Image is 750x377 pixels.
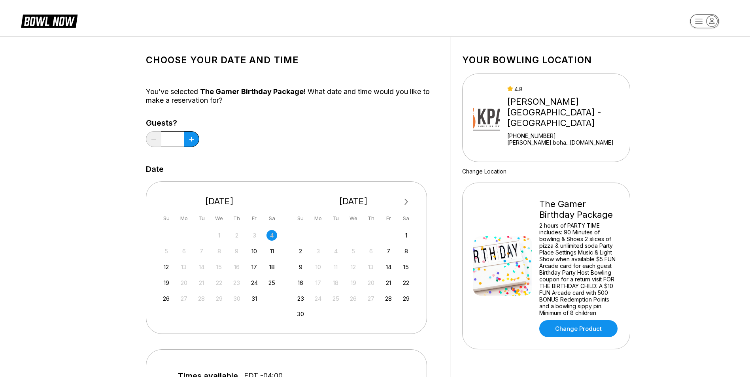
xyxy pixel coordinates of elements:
div: Not available Wednesday, October 29th, 2025 [214,293,225,304]
div: Not available Monday, October 20th, 2025 [179,277,189,288]
div: Choose Sunday, October 12th, 2025 [161,262,172,272]
div: Choose Friday, October 17th, 2025 [249,262,260,272]
div: 2 hours of PARTY TIME includes: 90 Minutes of bowling & Shoes 2 slices of pizza & unlimited soda ... [539,222,620,316]
div: Choose Saturday, November 22nd, 2025 [401,277,412,288]
div: Choose Saturday, October 25th, 2025 [266,277,277,288]
div: Choose Sunday, October 26th, 2025 [161,293,172,304]
div: Choose Sunday, November 30th, 2025 [295,309,306,319]
img: The Gamer Birthday Package [473,236,532,296]
div: Choose Friday, November 28th, 2025 [383,293,394,304]
div: Not available Wednesday, October 8th, 2025 [214,246,225,256]
div: Not available Tuesday, November 4th, 2025 [331,246,341,256]
div: Not available Tuesday, October 14th, 2025 [196,262,207,272]
div: Choose Sunday, October 19th, 2025 [161,277,172,288]
div: Not available Monday, October 13th, 2025 [179,262,189,272]
div: Not available Friday, October 3rd, 2025 [249,230,260,241]
div: Not available Tuesday, October 7th, 2025 [196,246,207,256]
div: Not available Monday, October 6th, 2025 [179,246,189,256]
div: Not available Wednesday, November 26th, 2025 [348,293,359,304]
div: Not available Wednesday, November 19th, 2025 [348,277,359,288]
div: Not available Thursday, October 30th, 2025 [231,293,242,304]
div: Not available Wednesday, October 15th, 2025 [214,262,225,272]
div: Su [161,213,172,224]
div: Choose Sunday, November 23rd, 2025 [295,293,306,304]
div: Not available Thursday, November 27th, 2025 [366,293,376,304]
div: We [348,213,359,224]
div: Choose Friday, October 31st, 2025 [249,293,260,304]
div: [PHONE_NUMBER] [507,132,626,139]
button: Next Month [400,196,413,208]
div: Choose Saturday, November 1st, 2025 [401,230,412,241]
div: Choose Saturday, November 8th, 2025 [401,246,412,256]
div: 4.8 [507,86,626,92]
div: Mo [313,213,323,224]
div: Choose Sunday, November 16th, 2025 [295,277,306,288]
div: The Gamer Birthday Package [539,199,620,220]
div: Choose Saturday, October 18th, 2025 [266,262,277,272]
h1: Choose your Date and time [146,55,438,66]
span: The Gamer Birthday Package [200,87,304,96]
div: Choose Friday, November 21st, 2025 [383,277,394,288]
div: Fr [249,213,260,224]
div: Fr [383,213,394,224]
div: Not available Monday, November 3rd, 2025 [313,246,323,256]
h1: Your bowling location [462,55,630,66]
div: Not available Thursday, November 13th, 2025 [366,262,376,272]
div: Not available Monday, November 10th, 2025 [313,262,323,272]
div: Tu [331,213,341,224]
label: Guests? [146,119,199,127]
div: Not available Wednesday, November 12th, 2025 [348,262,359,272]
div: Choose Saturday, November 15th, 2025 [401,262,412,272]
div: Not available Thursday, October 2nd, 2025 [231,230,242,241]
div: Choose Friday, October 10th, 2025 [249,246,260,256]
div: Choose Friday, November 7th, 2025 [383,246,394,256]
div: Not available Thursday, November 6th, 2025 [366,246,376,256]
div: month 2025-11 [294,229,413,320]
div: [PERSON_NAME][GEOGRAPHIC_DATA] - [GEOGRAPHIC_DATA] [507,96,626,128]
div: Not available Thursday, October 16th, 2025 [231,262,242,272]
div: [DATE] [292,196,415,207]
div: Not available Monday, October 27th, 2025 [179,293,189,304]
div: Not available Tuesday, November 25th, 2025 [331,293,341,304]
div: Not available Monday, November 17th, 2025 [313,277,323,288]
a: Change Product [539,320,618,337]
div: month 2025-10 [160,229,279,304]
label: Date [146,165,164,173]
div: [DATE] [158,196,281,207]
div: Sa [266,213,277,224]
div: Not available Tuesday, October 21st, 2025 [196,277,207,288]
div: Su [295,213,306,224]
div: Not available Tuesday, October 28th, 2025 [196,293,207,304]
div: Not available Wednesday, October 1st, 2025 [214,230,225,241]
div: Choose Sunday, November 9th, 2025 [295,262,306,272]
div: Tu [196,213,207,224]
div: Choose Friday, October 24th, 2025 [249,277,260,288]
a: [PERSON_NAME].boha...[DOMAIN_NAME] [507,139,626,146]
a: Change Location [462,168,506,175]
div: Not available Tuesday, November 11th, 2025 [331,262,341,272]
div: Not available Sunday, October 5th, 2025 [161,246,172,256]
div: Mo [179,213,189,224]
div: Not available Thursday, October 23rd, 2025 [231,277,242,288]
div: Not available Monday, November 24th, 2025 [313,293,323,304]
div: Not available Thursday, November 20th, 2025 [366,277,376,288]
div: Th [366,213,376,224]
div: Choose Saturday, October 11th, 2025 [266,246,277,256]
div: Th [231,213,242,224]
div: Choose Sunday, November 2nd, 2025 [295,246,306,256]
div: Choose Friday, November 14th, 2025 [383,262,394,272]
div: Not available Saturday, October 4th, 2025 [266,230,277,241]
div: Sa [401,213,412,224]
img: Kingpin's Alley - South Glens Falls [473,88,501,147]
div: Not available Thursday, October 9th, 2025 [231,246,242,256]
div: Not available Tuesday, November 18th, 2025 [331,277,341,288]
div: Choose Saturday, November 29th, 2025 [401,293,412,304]
div: Not available Wednesday, October 22nd, 2025 [214,277,225,288]
div: We [214,213,225,224]
div: You’ve selected ! What date and time would you like to make a reservation for? [146,87,438,105]
div: Not available Wednesday, November 5th, 2025 [348,246,359,256]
